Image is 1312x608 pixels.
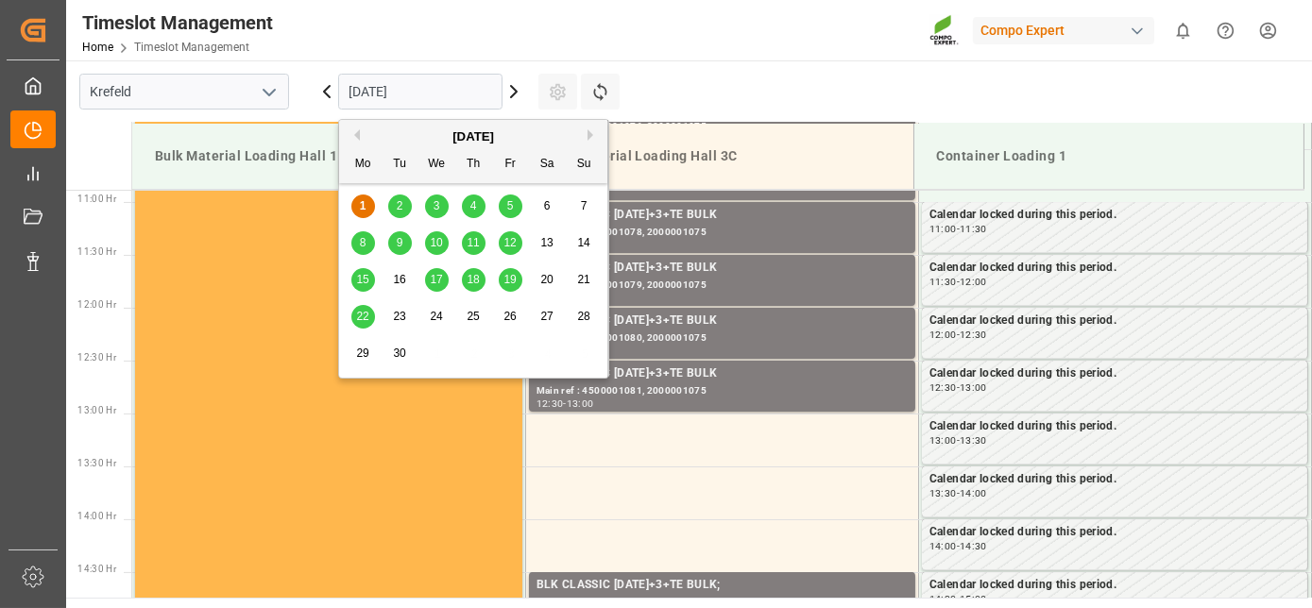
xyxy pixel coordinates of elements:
div: 12:00 [929,330,957,339]
input: DD.MM.YYYY [338,74,503,110]
div: Choose Tuesday, September 30th, 2025 [388,342,412,365]
span: 8 [360,236,366,249]
span: 1 [360,199,366,212]
div: Choose Sunday, September 21st, 2025 [572,268,596,292]
div: Calendar locked during this period. [929,312,1300,330]
div: Choose Monday, September 29th, 2025 [351,342,375,365]
button: Previous Month [349,129,360,141]
span: 24 [430,310,442,323]
div: 11:30 [929,278,957,286]
div: 13:00 [567,399,594,408]
span: 29 [356,346,368,360]
span: 14:00 Hr [77,511,116,521]
div: 14:30 [929,595,957,603]
div: Choose Wednesday, September 10th, 2025 [425,231,449,255]
div: Tu [388,153,412,177]
a: Home [82,41,113,54]
span: 27 [540,310,553,323]
div: - [957,225,960,233]
span: 20 [540,273,553,286]
div: - [957,330,960,339]
div: Choose Saturday, September 20th, 2025 [536,268,559,292]
span: 7 [581,199,588,212]
div: - [957,436,960,445]
span: 12:00 Hr [77,299,116,310]
div: Choose Friday, September 5th, 2025 [499,194,522,218]
div: Choose Saturday, September 13th, 2025 [536,231,559,255]
div: Choose Monday, September 22nd, 2025 [351,305,375,329]
div: 14:00 [929,542,957,550]
div: Choose Tuesday, September 2nd, 2025 [388,194,412,218]
div: BLK CLASSIC [DATE]+3+TE BULK [537,206,908,225]
div: 12:30 [960,330,987,339]
div: BLK CLASSIC [DATE]+3+TE BULK [537,312,908,330]
div: 13:30 [929,489,957,498]
div: [DATE] [339,127,607,146]
div: Choose Thursday, September 18th, 2025 [462,268,486,292]
div: - [957,489,960,498]
span: 15 [356,273,368,286]
button: Next Month [588,129,599,141]
span: 14 [577,236,589,249]
div: Choose Saturday, September 6th, 2025 [536,194,559,218]
span: 13:30 Hr [77,458,116,468]
div: Timeslot Management [82,8,273,37]
div: Calendar locked during this period. [929,576,1300,595]
button: Compo Expert [973,12,1162,48]
div: - [563,399,566,408]
span: 3 [434,199,440,212]
span: 13 [540,236,553,249]
input: Type to search/select [79,74,289,110]
div: - [957,595,960,603]
div: Choose Monday, September 8th, 2025 [351,231,375,255]
button: Help Center [1204,9,1247,52]
div: Choose Saturday, September 27th, 2025 [536,305,559,329]
div: BLK CLASSIC [DATE]+3+TE BULK [537,364,908,383]
button: show 0 new notifications [1162,9,1204,52]
span: 25 [467,310,479,323]
div: Calendar locked during this period. [929,417,1300,436]
span: 18 [467,273,479,286]
div: Container Loading 1 [929,139,1289,174]
div: 12:30 [929,383,957,392]
span: 17 [430,273,442,286]
span: 16 [393,273,405,286]
div: Choose Friday, September 12th, 2025 [499,231,522,255]
div: Calendar locked during this period. [929,206,1300,225]
span: 23 [393,310,405,323]
span: 9 [397,236,403,249]
div: 12:00 [960,278,987,286]
span: 19 [503,273,516,286]
div: We [425,153,449,177]
div: 14:30 [960,542,987,550]
div: Choose Wednesday, September 24th, 2025 [425,305,449,329]
div: BLK CLASSIC [DATE]+3+TE BULK; [537,576,908,595]
div: Choose Sunday, September 14th, 2025 [572,231,596,255]
div: Choose Tuesday, September 9th, 2025 [388,231,412,255]
div: Choose Thursday, September 4th, 2025 [462,194,486,218]
div: 15:00 [960,595,987,603]
div: Fr [499,153,522,177]
span: 22 [356,310,368,323]
span: 5 [507,199,514,212]
div: Mo [351,153,375,177]
div: 14:00 [960,489,987,498]
div: Choose Monday, September 15th, 2025 [351,268,375,292]
div: Choose Wednesday, September 3rd, 2025 [425,194,449,218]
span: 14:30 Hr [77,564,116,574]
div: Choose Friday, September 26th, 2025 [499,305,522,329]
span: 12:30 Hr [77,352,116,363]
div: Choose Sunday, September 28th, 2025 [572,305,596,329]
div: Choose Thursday, September 11th, 2025 [462,231,486,255]
img: Screenshot%202023-09-29%20at%2010.02.21.png_1712312052.png [929,14,960,47]
button: open menu [254,77,282,107]
div: month 2025-09 [345,188,603,372]
div: 11:00 [929,225,957,233]
div: Main ref : 4500001080, 2000001075 [537,330,908,346]
span: 13:00 Hr [77,405,116,415]
div: 11:30 [960,225,987,233]
div: Th [462,153,486,177]
div: Choose Wednesday, September 17th, 2025 [425,268,449,292]
div: Bulk Material Loading Hall 1 [147,139,507,174]
div: BLK CLASSIC [DATE]+3+TE BULK [537,259,908,278]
